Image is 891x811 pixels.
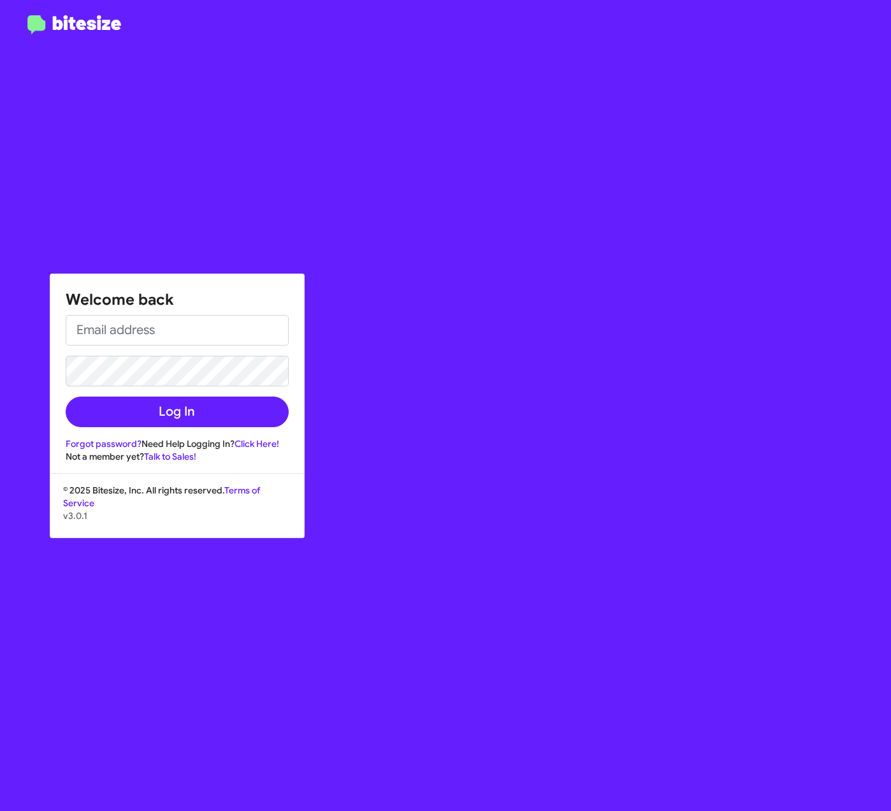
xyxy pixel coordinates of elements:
[144,451,196,462] a: Talk to Sales!
[66,438,141,449] a: Forgot password?
[66,289,289,310] h1: Welcome back
[235,438,279,449] a: Click Here!
[63,485,260,509] a: Terms of Service
[63,509,291,522] p: v3.0.1
[66,437,289,450] div: Need Help Logging In?
[66,397,289,427] button: Log In
[50,484,304,537] div: © 2025 Bitesize, Inc. All rights reserved.
[66,315,289,346] input: Email address
[66,450,289,463] div: Not a member yet?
